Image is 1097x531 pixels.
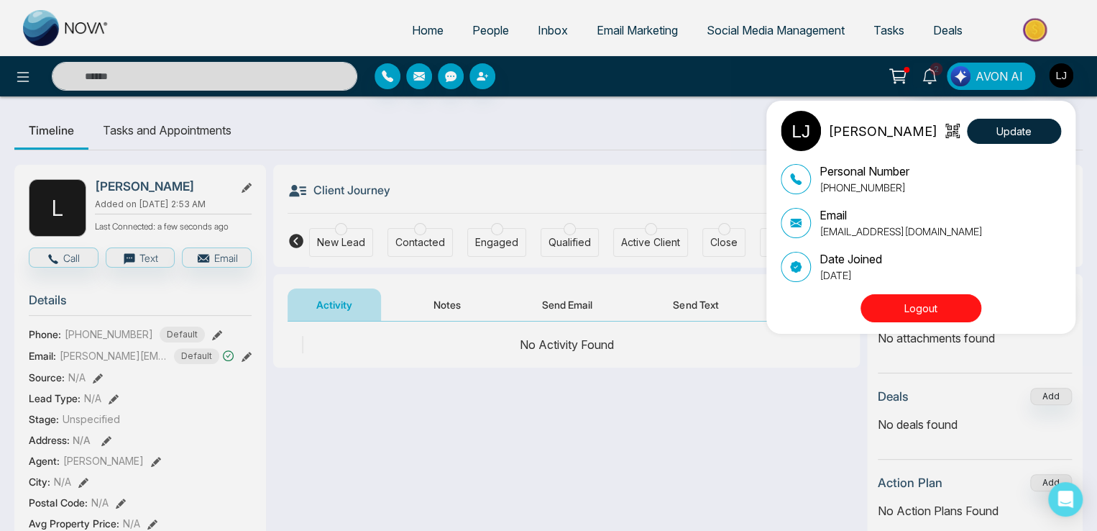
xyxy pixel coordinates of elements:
p: [DATE] [820,268,882,283]
p: Date Joined [820,250,882,268]
p: [EMAIL_ADDRESS][DOMAIN_NAME] [820,224,983,239]
p: Personal Number [820,163,909,180]
div: Open Intercom Messenger [1048,482,1083,517]
p: [PHONE_NUMBER] [820,180,909,195]
p: Email [820,206,983,224]
button: Logout [860,294,981,322]
button: Update [967,119,1061,144]
p: [PERSON_NAME] [828,122,937,141]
